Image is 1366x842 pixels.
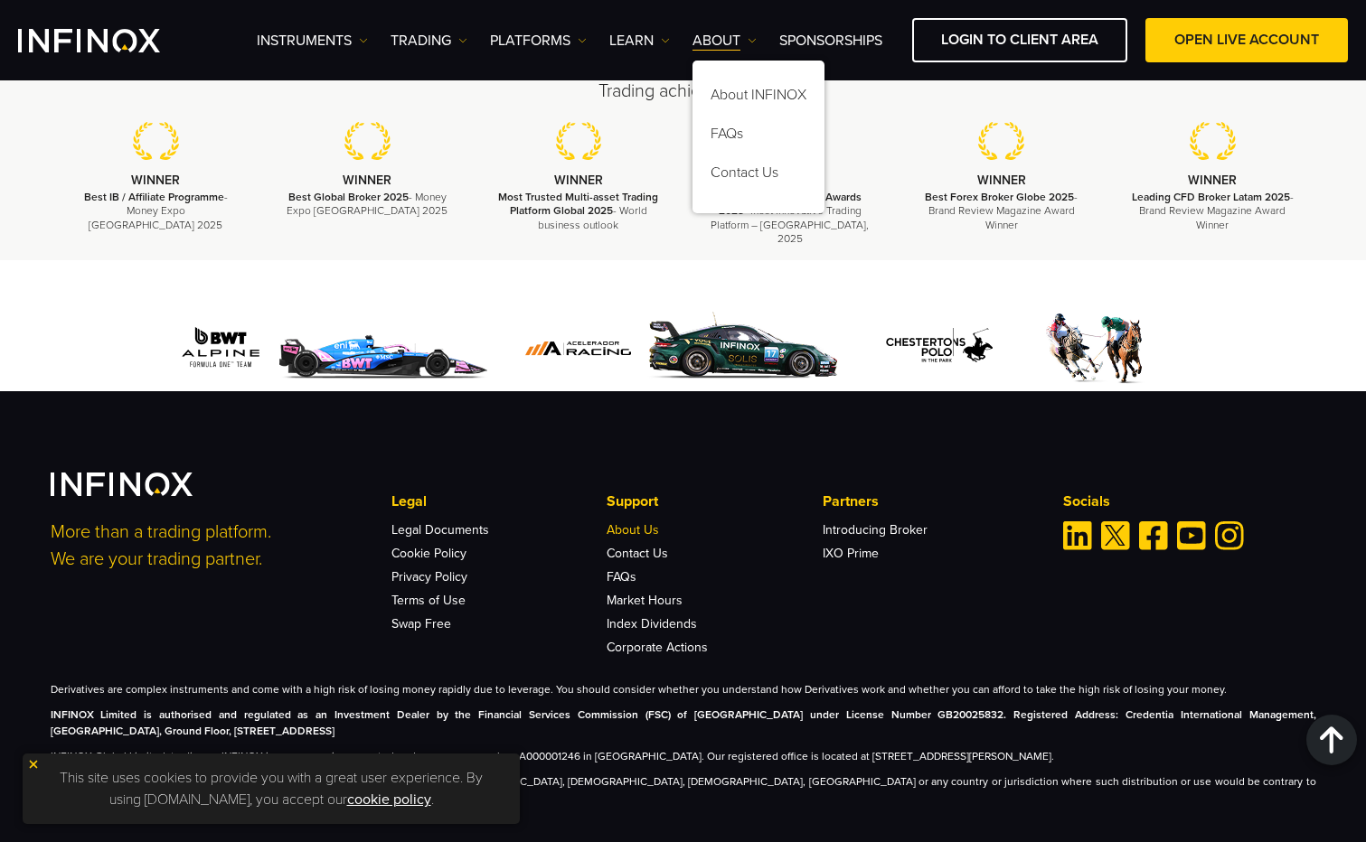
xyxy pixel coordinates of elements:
[490,30,587,51] a: PLATFORMS
[692,79,824,117] a: About INFINOX
[1132,191,1290,203] strong: Leading CFD Broker Latam 2025
[607,640,708,655] a: Corporate Actions
[554,173,603,188] strong: WINNER
[912,18,1127,62] a: LOGIN TO CLIENT AREA
[692,156,824,195] a: Contact Us
[391,522,489,538] a: Legal Documents
[391,569,467,585] a: Privacy Policy
[823,546,879,561] a: IXO Prime
[1063,491,1316,512] p: Socials
[607,491,822,512] p: Support
[51,708,1316,737] strong: INFINOX Limited is authorised and regulated as an Investment Dealer by the Financial Services Com...
[84,191,224,203] strong: Best IB / Affiliate Programme
[347,791,431,809] a: cookie policy
[607,593,683,608] a: Market Hours
[977,173,1026,188] strong: WINNER
[1139,521,1168,550] a: Facebook
[607,616,697,631] a: Index Dividends
[925,191,1074,203] strong: Best Forex Broker Globe 2025
[391,593,466,608] a: Terms of Use
[51,748,1316,764] p: INFINOX Global Limited, trading as INFINOX is a company incorporated under company number: A00000...
[1063,521,1092,550] a: Linkedin
[288,191,409,203] strong: Best Global Broker 2025
[607,569,636,585] a: FAQs
[707,191,873,246] p: - Most Innovative Trading Platform – [GEOGRAPHIC_DATA], 2025
[51,681,1316,697] p: Derivatives are complex instruments and come with a high risk of losing money rapidly due to leve...
[284,191,450,218] p: - Money Expo [GEOGRAPHIC_DATA] 2025
[51,519,367,573] p: More than a trading platform. We are your trading partner.
[919,191,1085,232] p: - Brand Review Magazine Award Winner
[823,491,1038,512] p: Partners
[718,191,862,217] strong: Global Brand Frontier Awards 2025
[498,191,658,217] strong: Most Trusted Multi-asset Trading Platform Global 2025
[1188,173,1237,188] strong: WINNER
[823,522,928,538] a: Introducing Broker
[343,173,391,188] strong: WINNER
[495,191,662,232] p: - World business outlook
[692,117,824,156] a: FAQs
[607,546,668,561] a: Contact Us
[51,773,1316,806] p: The information on this site is not directed at residents of [GEOGRAPHIC_DATA], [DEMOGRAPHIC_DATA...
[73,191,240,232] p: - Money Expo [GEOGRAPHIC_DATA] 2025
[779,30,882,51] a: SPONSORSHIPS
[1101,521,1130,550] a: Twitter
[391,30,467,51] a: TRADING
[609,30,670,51] a: Learn
[32,762,511,815] p: This site uses cookies to provide you with a great user experience. By using [DOMAIN_NAME], you a...
[27,758,40,771] img: yellow close icon
[131,173,180,188] strong: WINNER
[1129,191,1295,232] p: - Brand Review Magazine Award Winner
[1177,521,1206,550] a: Youtube
[391,616,451,631] a: Swap Free
[692,30,757,51] a: ABOUT
[391,546,466,561] a: Cookie Policy
[607,522,659,538] a: About Us
[1215,521,1244,550] a: Instagram
[1145,18,1348,62] a: OPEN LIVE ACCOUNT
[51,79,1316,104] h2: Trading achievements
[391,491,607,512] p: Legal
[18,29,203,52] a: INFINOX Logo
[257,30,368,51] a: Instruments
